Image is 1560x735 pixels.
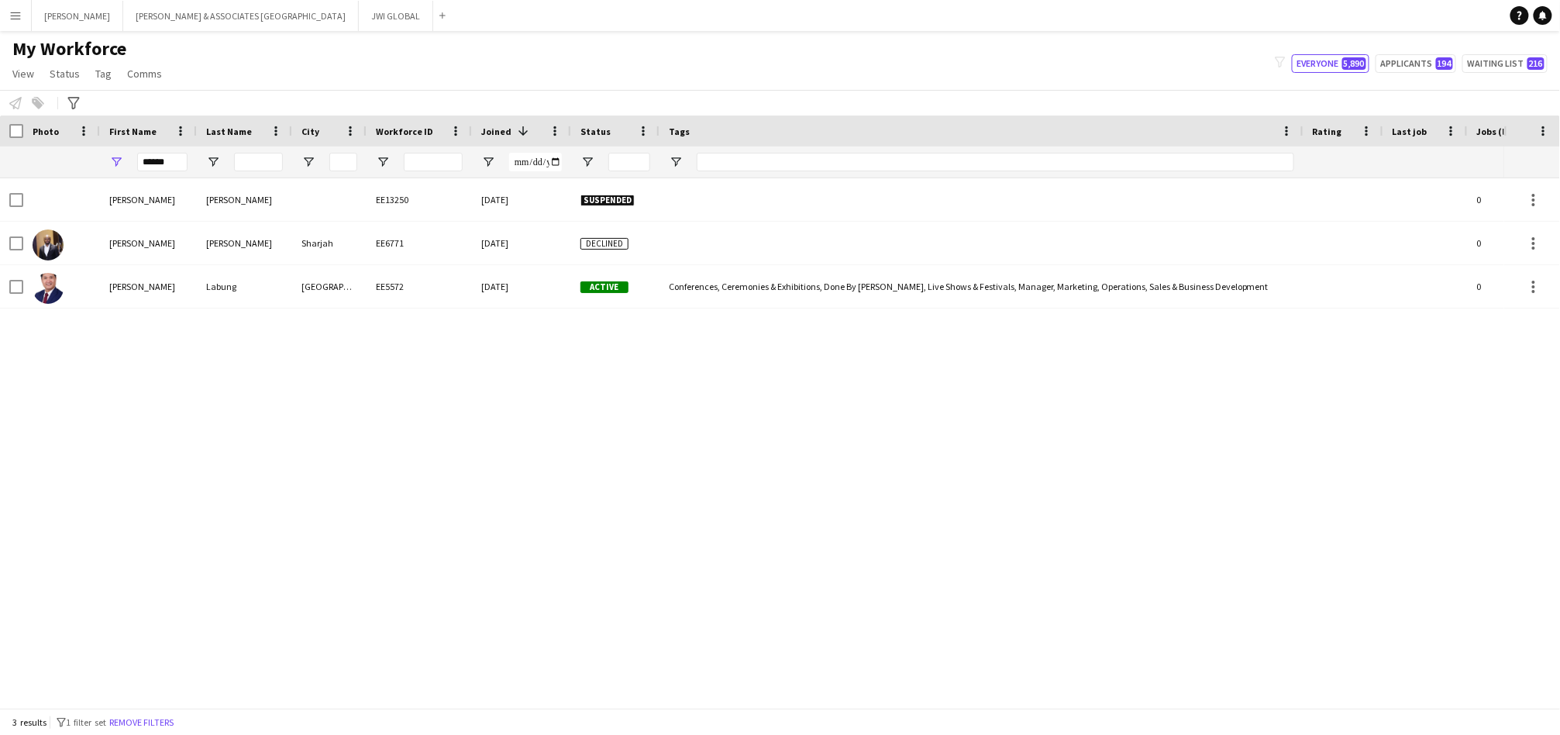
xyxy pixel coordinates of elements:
a: Status [43,64,86,84]
img: Nelson Labung [33,273,64,304]
span: 194 [1436,57,1453,70]
span: View [12,67,34,81]
button: Applicants194 [1376,54,1456,73]
a: Tag [89,64,118,84]
div: [PERSON_NAME] [100,178,197,221]
div: Conferences, Ceremonies & Exhibitions, Done By [PERSON_NAME], Live Shows & Festivals, Manager, Ma... [659,265,1303,308]
button: Open Filter Menu [669,155,683,169]
button: Open Filter Menu [301,155,315,169]
input: Status Filter Input [608,153,650,171]
div: [DATE] [472,178,571,221]
span: Workforce ID [376,126,433,137]
button: Open Filter Menu [376,155,390,169]
span: 216 [1527,57,1545,70]
button: Remove filters [106,714,177,731]
div: EE13250 [367,178,472,221]
button: Open Filter Menu [206,155,220,169]
span: Last Name [206,126,252,137]
input: Tags Filter Input [697,153,1294,171]
span: Tag [95,67,112,81]
div: [DATE] [472,222,571,264]
a: View [6,64,40,84]
div: Sharjah [292,222,367,264]
span: Jobs (last 90 days) [1477,126,1558,137]
span: First Name [109,126,157,137]
img: Chinonso Nelson Titus [33,229,64,261]
button: [PERSON_NAME] [32,1,123,31]
span: Last job [1393,126,1427,137]
span: Rating [1313,126,1342,137]
button: Open Filter Menu [580,155,594,169]
input: First Name Filter Input [137,153,188,171]
input: City Filter Input [329,153,357,171]
span: My Workforce [12,37,126,60]
div: [PERSON_NAME] [197,178,292,221]
input: Last Name Filter Input [234,153,283,171]
button: Open Filter Menu [109,155,123,169]
span: Joined [481,126,511,137]
button: [PERSON_NAME] & ASSOCIATES [GEOGRAPHIC_DATA] [123,1,359,31]
button: Waiting list216 [1462,54,1548,73]
span: Status [50,67,80,81]
input: Workforce ID Filter Input [404,153,463,171]
span: Suspended [580,195,635,206]
span: Declined [580,238,628,250]
span: Status [580,126,611,137]
div: Labung [197,265,292,308]
div: [PERSON_NAME] [100,265,197,308]
span: City [301,126,319,137]
span: 5,890 [1342,57,1366,70]
span: Tags [669,126,690,137]
div: EE5572 [367,265,472,308]
a: Comms [121,64,168,84]
div: [PERSON_NAME] [197,222,292,264]
div: [GEOGRAPHIC_DATA] [292,265,367,308]
button: Open Filter Menu [481,155,495,169]
div: [DATE] [472,265,571,308]
span: Comms [127,67,162,81]
input: Joined Filter Input [509,153,562,171]
span: Active [580,281,628,293]
app-action-btn: Advanced filters [64,94,83,112]
div: [PERSON_NAME] [100,222,197,264]
span: Photo [33,126,59,137]
button: Everyone5,890 [1292,54,1369,73]
button: JWI GLOBAL [359,1,433,31]
div: EE6771 [367,222,472,264]
span: 1 filter set [66,716,106,728]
